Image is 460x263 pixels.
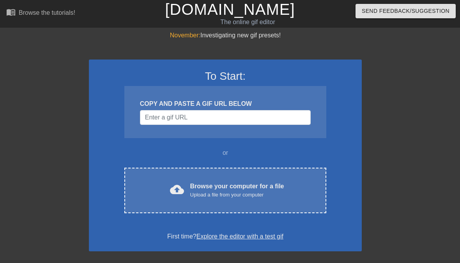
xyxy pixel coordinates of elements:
[157,18,338,27] div: The online gif editor
[89,31,362,40] div: Investigating new gif presets!
[170,182,184,196] span: cloud_upload
[19,9,75,16] div: Browse the tutorials!
[170,32,200,39] span: November:
[140,99,311,109] div: COPY AND PASTE A GIF URL BELOW
[140,110,311,125] input: Username
[190,182,284,199] div: Browse your computer for a file
[99,70,352,83] h3: To Start:
[6,7,75,19] a: Browse the tutorials!
[6,7,16,17] span: menu_book
[196,233,283,240] a: Explore the editor with a test gif
[109,148,341,158] div: or
[362,6,449,16] span: Send Feedback/Suggestion
[190,191,284,199] div: Upload a file from your computer
[99,232,352,241] div: First time?
[356,4,456,18] button: Send Feedback/Suggestion
[165,1,295,18] a: [DOMAIN_NAME]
